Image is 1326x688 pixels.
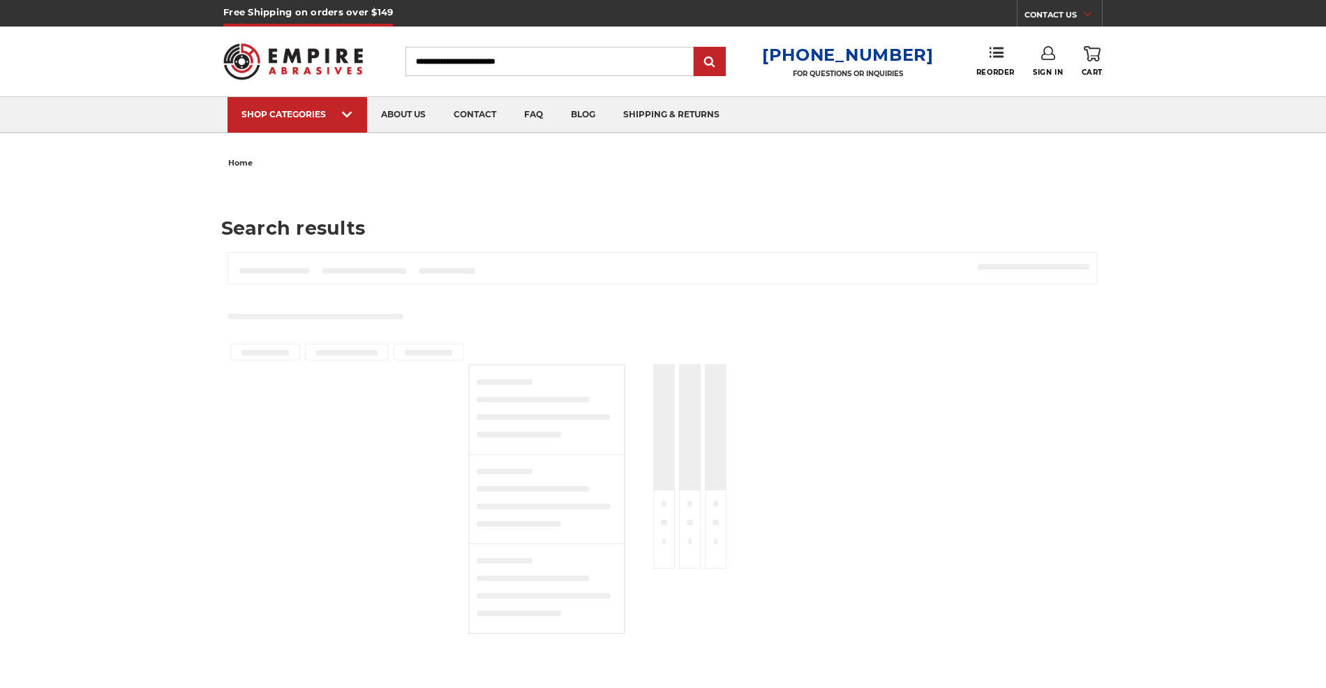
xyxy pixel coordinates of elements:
a: shipping & returns [609,97,733,133]
a: Reorder [976,46,1015,76]
span: Reorder [976,68,1015,77]
input: Submit [696,48,724,76]
a: contact [440,97,510,133]
a: blog [557,97,609,133]
p: FOR QUESTIONS OR INQUIRIES [762,69,934,78]
a: [PHONE_NUMBER] [762,45,934,65]
span: home [228,158,253,168]
a: about us [367,97,440,133]
a: CONTACT US [1025,7,1102,27]
span: Sign In [1033,68,1063,77]
div: SHOP CATEGORIES [241,109,353,119]
a: Cart [1082,46,1103,77]
span: Cart [1082,68,1103,77]
h1: Search results [221,219,1105,237]
img: Empire Abrasives [223,34,363,89]
a: faq [510,97,557,133]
